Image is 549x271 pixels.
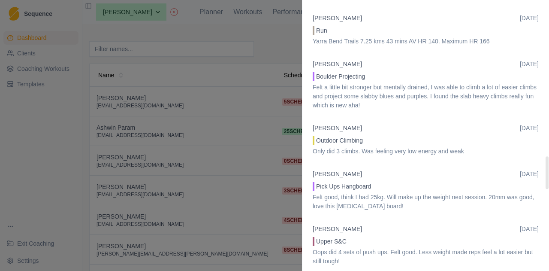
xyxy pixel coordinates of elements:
p: Boulder Projecting [316,72,365,81]
div: Cardio [313,26,314,35]
p: Felt a little bit stronger but mentally drained, I was able to climb a lot of easier climbs and p... [313,83,539,110]
p: [DATE] [520,170,539,179]
p: [DATE] [520,14,539,23]
p: Pick Ups Hangboard [316,182,371,191]
p: Run [316,26,327,35]
p: Outdoor Climbing [316,136,363,145]
p: Only did 3 climbs. Was feeling very low energy and weak [313,147,539,156]
p: Oops did 4 sets of push ups. Felt good. Less weight made reps feel a lot easier but still tough! [313,248,539,266]
p: [DATE] [520,124,539,133]
a: [PERSON_NAME] [313,225,362,232]
a: [PERSON_NAME] [313,125,362,131]
a: [PERSON_NAME] [313,61,362,67]
div: Conditioning [313,237,314,246]
p: [DATE] [520,60,539,69]
a: [PERSON_NAME] [313,15,362,21]
p: Felt good, think I had 25kg. Will make up the weight next session. 20mm was good, love this [MEDI... [313,193,539,211]
div: Endurance [313,136,314,145]
p: Upper S&C [316,237,347,246]
div: Strength / Power [313,72,314,81]
a: [PERSON_NAME] [313,171,362,177]
p: [DATE] [520,225,539,234]
p: Yarra Bend Trails 7.25 kms 43 mins AV HR 140. Maximum HR 166 [313,37,539,46]
div: Strength / Power [313,182,314,191]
